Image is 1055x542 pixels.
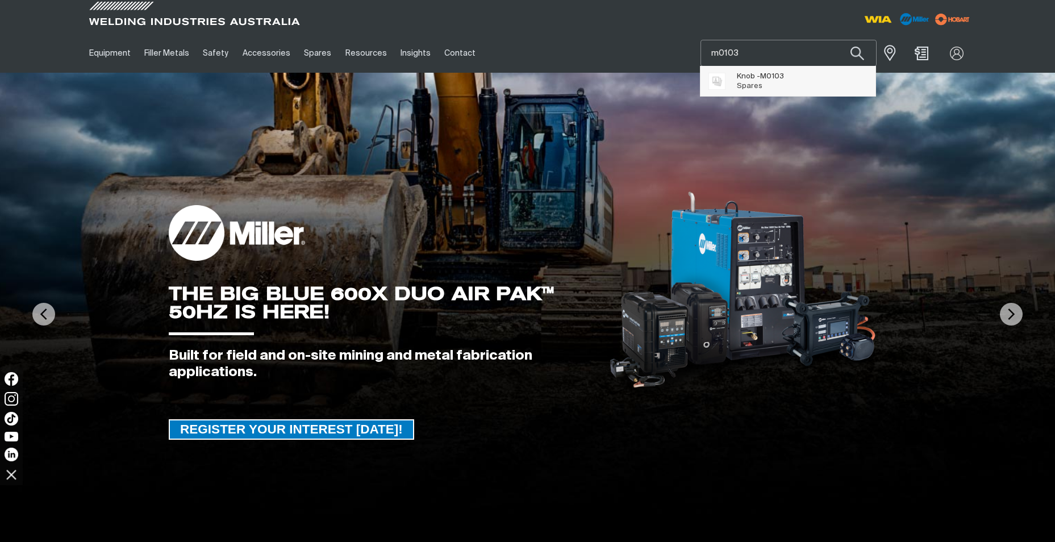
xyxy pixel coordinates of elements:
div: Built for field and on-site mining and metal fabrication applications. [169,348,591,381]
nav: Main [82,34,750,73]
a: Shopping cart (0 product(s)) [912,47,931,60]
button: Search products [838,40,877,66]
a: Resources [338,34,393,73]
img: Instagram [5,392,18,406]
a: REGISTER YOUR INTEREST TODAY! [169,419,414,440]
img: TikTok [5,412,18,426]
a: Insights [394,34,437,73]
img: miller [932,11,973,28]
img: Facebook [5,372,18,386]
ul: Suggestions [700,66,875,96]
img: YouTube [5,432,18,441]
span: Spares [737,82,762,90]
a: Contact [437,34,482,73]
img: PrevArrow [32,303,55,326]
a: Accessories [236,34,297,73]
span: REGISTER YOUR INTEREST [DATE]! [170,419,413,440]
img: hide socials [2,465,21,484]
a: Equipment [82,34,137,73]
input: Product name or item number... [701,40,876,66]
img: NextArrow [1000,303,1023,326]
a: Filler Metals [137,34,196,73]
img: LinkedIn [5,448,18,461]
a: Safety [196,34,235,73]
span: Knob - [737,72,784,81]
a: Spares [297,34,338,73]
span: M0103 [760,73,784,80]
div: THE BIG BLUE 600X DUO AIR PAK™ 50HZ IS HERE! [169,285,591,321]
